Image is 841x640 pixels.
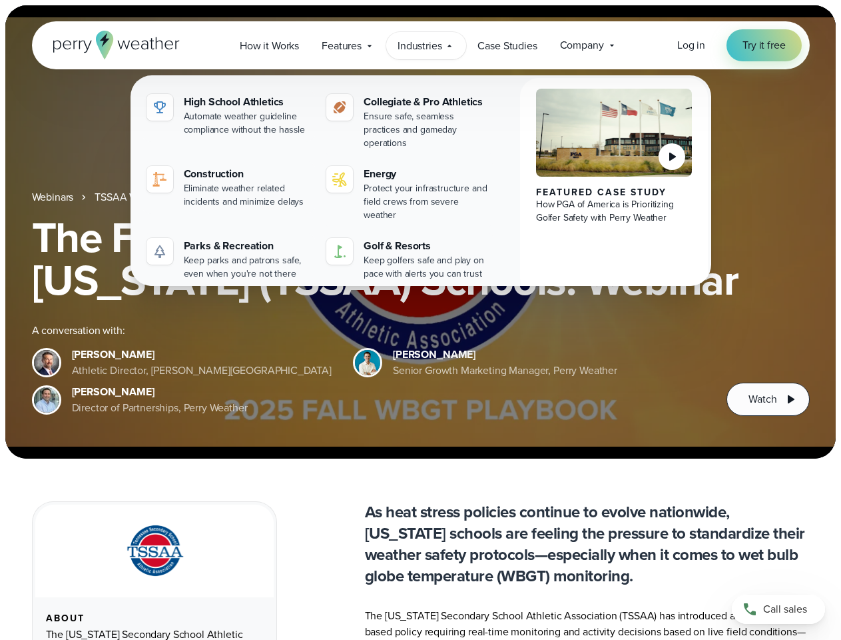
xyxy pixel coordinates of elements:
div: Senior Growth Marketing Manager, Perry Weather [393,363,617,379]
span: Features [322,38,362,54]
img: highschool-icon.svg [152,99,168,115]
a: How it Works [228,32,310,59]
img: proathletics-icon@2x-1.svg [332,99,348,115]
div: Energy [364,166,491,182]
img: PGA of America, Frisco Campus [536,89,693,177]
div: About [46,613,263,624]
a: Parks & Recreation Keep parks and patrons safe, even when you're not there [141,233,316,286]
a: Call sales [732,595,825,624]
img: energy-icon@2x-1.svg [332,171,348,187]
div: Construction [184,166,311,182]
span: How it Works [240,38,299,54]
div: [PERSON_NAME] [393,347,617,363]
div: Keep parks and patrons safe, even when you're not there [184,254,311,281]
div: Golf & Resorts [364,238,491,254]
a: Energy Protect your infrastructure and field crews from severe weather [321,161,496,227]
img: Brian Wyatt [34,350,59,375]
div: How PGA of America is Prioritizing Golfer Safety with Perry Weather [536,198,693,225]
span: Case Studies [477,38,537,54]
div: [PERSON_NAME] [72,347,332,363]
img: golf-iconV2.svg [332,243,348,259]
a: High School Athletics Automate weather guideline compliance without the hassle [141,89,316,142]
span: Call sales [763,601,807,617]
span: Try it free [742,37,785,53]
div: Protect your infrastructure and field crews from severe weather [364,182,491,222]
a: Log in [677,37,705,53]
div: A conversation with: [32,323,706,339]
a: Case Studies [466,32,548,59]
div: Parks & Recreation [184,238,311,254]
a: Webinars [32,189,74,205]
div: Featured Case Study [536,187,693,198]
img: parks-icon-grey.svg [152,243,168,259]
img: construction perry weather [152,171,168,187]
div: High School Athletics [184,94,311,110]
span: Industries [398,38,441,54]
a: Golf & Resorts Keep golfers safe and play on pace with alerts you can trust [321,233,496,286]
div: [PERSON_NAME] [72,384,248,400]
a: PGA of America, Frisco Campus Featured Case Study How PGA of America is Prioritizing Golfer Safet... [520,78,708,297]
div: Eliminate weather related incidents and minimize delays [184,182,311,209]
div: Ensure safe, seamless practices and gameday operations [364,110,491,150]
div: Keep golfers safe and play on pace with alerts you can trust [364,254,491,281]
div: Director of Partnerships, Perry Weather [72,400,248,416]
span: Watch [748,391,776,407]
div: Collegiate & Pro Athletics [364,94,491,110]
p: As heat stress policies continue to evolve nationwide, [US_STATE] schools are feeling the pressur... [365,501,810,587]
div: Automate weather guideline compliance without the hassle [184,110,311,137]
h1: The Fall WBGT Playbook for [US_STATE] (TSSAA) Schools: Webinar [32,216,810,301]
nav: Breadcrumb [32,189,810,205]
div: Athletic Director, [PERSON_NAME][GEOGRAPHIC_DATA] [72,363,332,379]
span: Company [560,37,604,53]
a: Try it free [726,29,801,61]
img: TSSAA-Tennessee-Secondary-School-Athletic-Association.svg [110,521,199,581]
img: Jeff Wood [34,387,59,413]
a: TSSAA WBGT Fall Playbook [95,189,221,205]
a: Collegiate & Pro Athletics Ensure safe, seamless practices and gameday operations [321,89,496,155]
button: Watch [726,383,809,416]
img: Spencer Patton, Perry Weather [355,350,380,375]
a: construction perry weather Construction Eliminate weather related incidents and minimize delays [141,161,316,214]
